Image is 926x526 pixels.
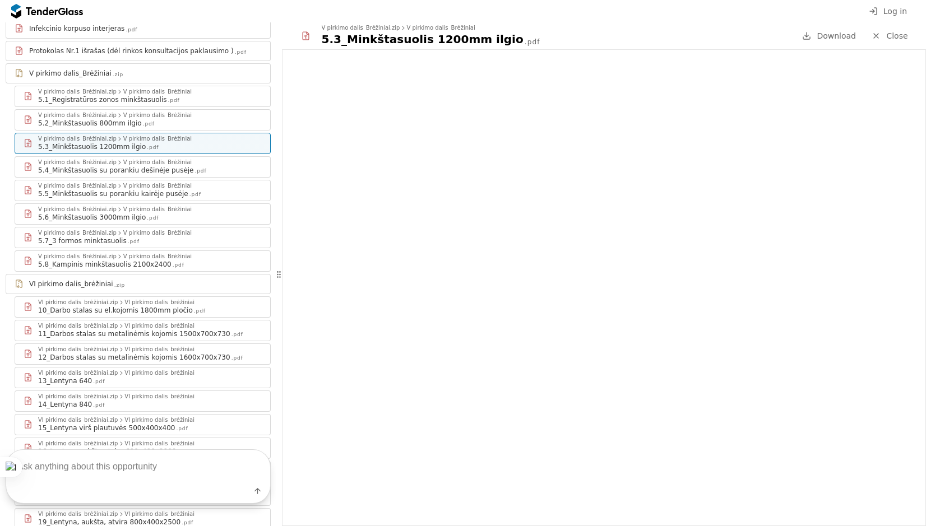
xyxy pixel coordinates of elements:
[38,329,230,338] div: 11_Darbos stalas su metalinėmis kojomis 1500x700x730
[15,109,271,131] a: V pirkimo dalis_Brėžiniai.zipV pirkimo dalis_Brėžiniai5.2_Minkštasuolis 800mm ilgio.pdf
[123,183,192,189] div: V pirkimo dalis_Brėžiniai
[29,46,234,55] div: Protokolas Nr.1 išrašas (dėl rinkos konsultacijos paklausimo )
[817,31,856,40] span: Download
[93,378,105,385] div: .pdf
[123,160,192,165] div: V pirkimo dalis_Brėžiniai
[865,29,915,43] a: Close
[114,282,125,289] div: .zip
[173,262,184,269] div: .pdf
[15,414,271,435] a: VI pirkimo dalis_brėžiniai.zipVI pirkimo dalis_brėžiniai15_Lentyna virš plautuvės 500x400x400.pdf
[406,25,475,31] div: V pirkimo dalis_Brėžiniai
[124,394,195,399] div: VI pirkimo dalis_brėžiniai
[15,86,271,107] a: V pirkimo dalis_Brėžiniai.zipV pirkimo dalis_Brėžiniai5.1_Registratūros zonos minkštasuolis.pdf
[123,254,192,259] div: V pirkimo dalis_Brėžiniai
[38,230,117,236] div: V pirkimo dalis_Brėžiniai.zip
[38,417,118,423] div: VI pirkimo dalis_brėžiniai.zip
[6,18,271,39] a: Infekcinio korpuso interjeras.pdf
[15,250,271,272] a: V pirkimo dalis_Brėžiniai.zipV pirkimo dalis_Brėžiniai5.8_Kampinis minkštasuolis 2100x2400.pdf
[176,425,188,432] div: .pdf
[15,296,271,318] a: VI pirkimo dalis_brėžiniai.zipVI pirkimo dalis_brėžiniai10_Darbo stalas su el.kojomis 1800mm ploč...
[93,402,105,409] div: .pdf
[123,230,192,236] div: V pirkimo dalis_Brėžiniai
[124,347,195,352] div: VI pirkimo dalis_brėžiniai
[883,7,907,16] span: Log in
[6,41,271,61] a: Protokolas Nr.1 išrašas (dėl rinkos konsultacijos paklausimo ).pdf
[29,280,113,288] div: VI pirkimo dalis_brėžiniai
[38,95,167,104] div: 5.1_Registratūros zonos minkštasuolis
[6,63,271,83] a: V pirkimo dalis_Brėžiniai.zip
[15,390,271,412] a: VI pirkimo dalis_brėžiniai.zipVI pirkimo dalis_brėžiniai14_Lentyna 840.pdf
[231,355,243,362] div: .pdf
[38,207,117,212] div: V pirkimo dalis_Brėžiniai.zip
[38,113,117,118] div: V pirkimo dalis_Brėžiniai.zip
[124,417,195,423] div: VI pirkimo dalis_brėžiniai
[38,400,92,409] div: 14_Lentyna 840
[6,274,271,294] a: VI pirkimo dalis_brėžiniai.zip
[38,213,146,222] div: 5.6_Minkštasuolis 3000mm ilgio
[38,260,172,269] div: 5.8_Kampinis minkštasuolis 2100x2400
[15,156,271,178] a: V pirkimo dalis_Brėžiniai.zipV pirkimo dalis_Brėžiniai5.4_Minkštasuolis su porankiu dešinėje pusė...
[322,31,524,47] div: 5.3_Minkštasuolis 1200mm ilgio
[38,353,230,362] div: 12_Darbos stalas su metalinėmis kojomis 1600x700x730
[128,238,140,245] div: .pdf
[15,203,271,225] a: V pirkimo dalis_Brėžiniai.zipV pirkimo dalis_Brėžiniai5.6_Minkštasuolis 3000mm ilgio.pdf
[195,167,206,175] div: .pdf
[38,347,118,352] div: VI pirkimo dalis_brėžiniai.zip
[38,166,193,175] div: 5.4_Minkštasuolis su porankiu dešinėje pusėje
[143,120,155,128] div: .pdf
[38,183,117,189] div: V pirkimo dalis_Brėžiniai.zip
[38,236,127,245] div: 5.7_3 formos minktasuolis
[15,367,271,388] a: VI pirkimo dalis_brėžiniai.zipVI pirkimo dalis_brėžiniai13_Lentyna 640.pdf
[38,142,146,151] div: 5.3_Minkštasuolis 1200mm ilgio
[38,254,117,259] div: V pirkimo dalis_Brėžiniai.zip
[886,31,908,40] span: Close
[15,180,271,201] a: V pirkimo dalis_Brėžiniai.zipV pirkimo dalis_Brėžiniai5.5_Minkštasuolis su porankiu kairėje pusėj...
[15,133,271,154] a: V pirkimo dalis_Brėžiniai.zipV pirkimo dalis_Brėžiniai5.3_Minkštasuolis 1200mm ilgio.pdf
[113,71,123,78] div: .zip
[525,38,540,47] div: .pdf
[38,160,117,165] div: V pirkimo dalis_Brėžiniai.zip
[38,89,117,95] div: V pirkimo dalis_Brėžiniai.zip
[38,189,188,198] div: 5.5_Minkštasuolis su porankiu kairėje pusėje
[38,394,118,399] div: VI pirkimo dalis_brėžiniai.zip
[126,26,137,34] div: .pdf
[123,113,192,118] div: V pirkimo dalis_Brėžiniai
[15,343,271,365] a: VI pirkimo dalis_brėžiniai.zipVI pirkimo dalis_brėžiniai12_Darbos stalas su metalinėmis kojomis 1...
[231,331,243,338] div: .pdf
[124,370,195,376] div: VI pirkimo dalis_brėžiniai
[38,306,193,315] div: 10_Darbo stalas su el.kojomis 1800mm pločio
[15,320,271,341] a: VI pirkimo dalis_brėžiniai.zipVI pirkimo dalis_brėžiniai11_Darbos stalas su metalinėmis kojomis 1...
[38,119,142,128] div: 5.2_Minkštasuolis 800mm ilgio
[147,144,159,151] div: .pdf
[124,323,195,329] div: VI pirkimo dalis_brėžiniai
[29,24,124,33] div: Infekcinio korpuso interjeras
[38,423,175,432] div: 15_Lentyna virš plautuvės 500x400x400
[865,4,910,18] button: Log in
[799,29,859,43] a: Download
[322,25,400,31] div: V pirkimo dalis_Brėžiniai.zip
[124,300,195,305] div: VI pirkimo dalis_brėžiniai
[147,215,159,222] div: .pdf
[168,97,180,104] div: .pdf
[38,376,92,385] div: 13_Lentyna 640
[235,49,247,56] div: .pdf
[15,227,271,248] a: V pirkimo dalis_Brėžiniai.zipV pirkimo dalis_Brėžiniai5.7_3 formos minktasuolis.pdf
[123,136,192,142] div: V pirkimo dalis_Brėžiniai
[38,323,118,329] div: VI pirkimo dalis_brėžiniai.zip
[38,300,118,305] div: VI pirkimo dalis_brėžiniai.zip
[123,89,192,95] div: V pirkimo dalis_Brėžiniai
[189,191,201,198] div: .pdf
[38,370,118,376] div: VI pirkimo dalis_brėžiniai.zip
[123,207,192,212] div: V pirkimo dalis_Brėžiniai
[29,69,112,78] div: V pirkimo dalis_Brėžiniai
[38,136,117,142] div: V pirkimo dalis_Brėžiniai.zip
[194,308,206,315] div: .pdf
